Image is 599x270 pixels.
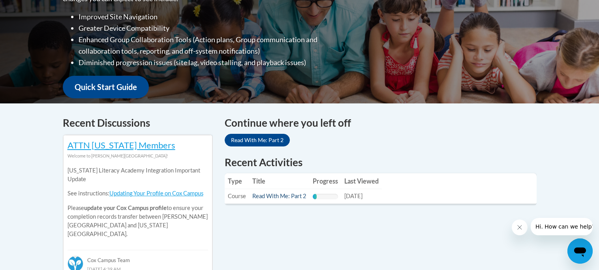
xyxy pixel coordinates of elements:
b: update your Cox Campus profile [84,204,167,211]
p: [US_STATE] Literacy Academy Integration Important Update [68,166,208,184]
h4: Recent Discussions [63,115,213,131]
div: Cox Campus Team [68,250,208,264]
th: Last Viewed [341,173,382,189]
p: See instructions: [68,189,208,198]
div: Welcome to [PERSON_NAME][GEOGRAPHIC_DATA]! [68,152,208,160]
h4: Continue where you left off [225,115,537,131]
iframe: Button to launch messaging window [567,238,593,264]
th: Type [225,173,249,189]
a: ATTN [US_STATE] Members [68,140,175,150]
span: Hi. How can we help? [5,6,64,12]
span: Course [228,193,246,199]
span: [DATE] [344,193,362,199]
a: Read With Me: Part 2 [252,193,306,199]
div: Please to ensure your completion records transfer between [PERSON_NAME][GEOGRAPHIC_DATA] and [US_... [68,160,208,244]
a: Read With Me: Part 2 [225,134,290,146]
div: Progress, % [313,194,317,199]
li: Enhanced Group Collaboration Tools (Action plans, Group communication and collaboration tools, re... [79,34,349,57]
a: Quick Start Guide [63,76,149,98]
iframe: Message from company [531,218,593,235]
iframe: Close message [512,219,528,235]
li: Improved Site Navigation [79,11,349,22]
th: Title [249,173,310,189]
h1: Recent Activities [225,155,537,169]
a: Updating Your Profile on Cox Campus [109,190,203,197]
li: Greater Device Compatibility [79,22,349,34]
li: Diminished progression issues (site lag, video stalling, and playback issues) [79,57,349,68]
th: Progress [310,173,341,189]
